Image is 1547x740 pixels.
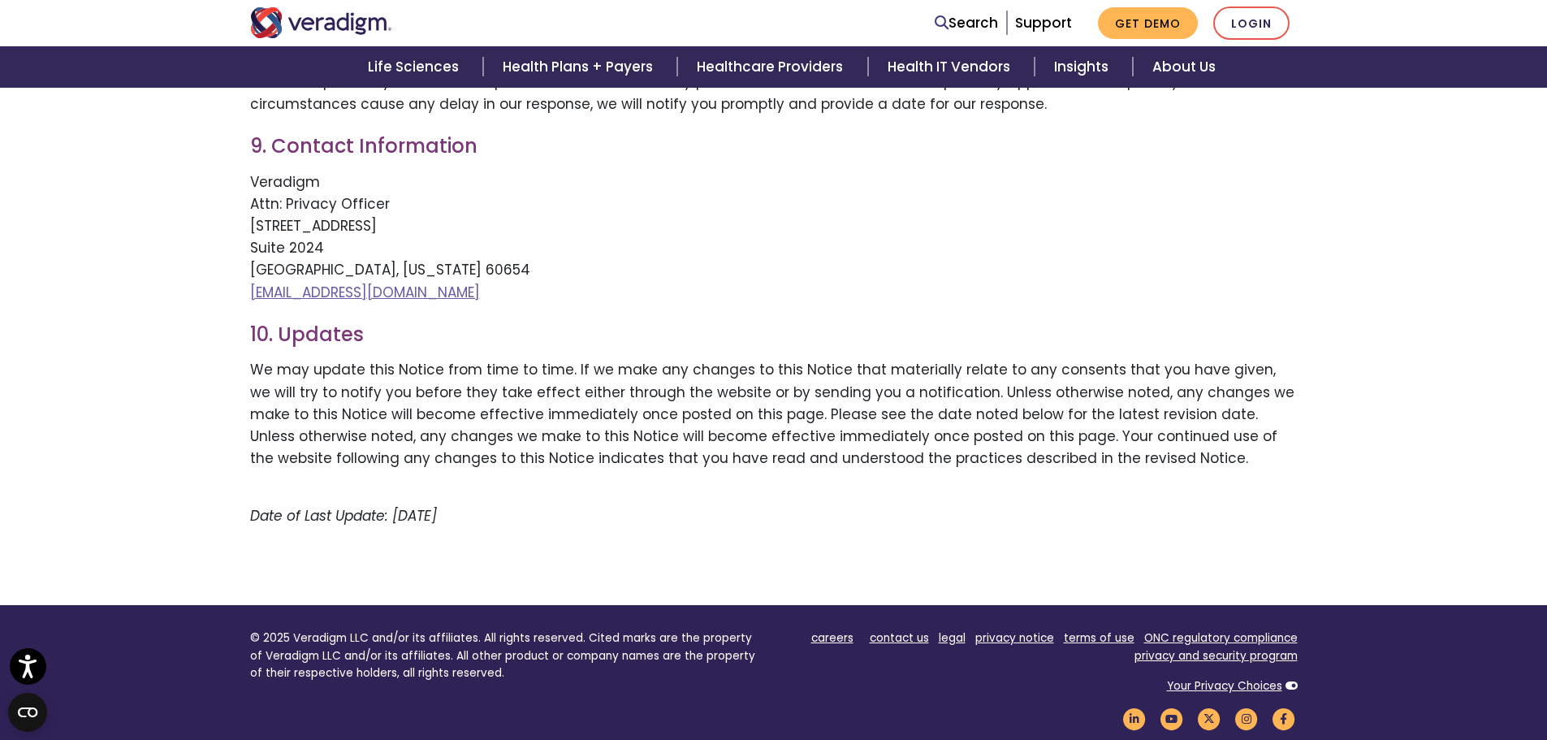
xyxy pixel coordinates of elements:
a: Search [935,12,998,34]
a: Veradigm Facebook Link [1270,711,1298,726]
button: Open CMP widget [8,693,47,732]
a: Health Plans + Payers [483,46,677,88]
a: [EMAIL_ADDRESS][DOMAIN_NAME] [250,283,480,302]
img: Veradigm logo [250,7,392,38]
a: privacy notice [975,630,1054,646]
a: careers [811,630,853,646]
p: We will respond to your verified request as soon as reasonably practicable or in the timeframe re... [250,71,1298,115]
em: Date of Last Update: [DATE] [250,506,437,526]
a: Your Privacy Choices [1167,678,1282,694]
a: Health IT Vendors [868,46,1035,88]
a: ONC regulatory compliance [1144,630,1298,646]
a: Life Sciences [348,46,483,88]
a: About Us [1133,46,1235,88]
a: Veradigm YouTube Link [1158,711,1186,726]
a: contact us [870,630,929,646]
p: We may update this Notice from time to time. If we make any changes to this Notice that materiall... [250,359,1298,470]
a: Healthcare Providers [677,46,867,88]
a: Veradigm Twitter Link [1195,711,1223,726]
a: Veradigm LinkedIn Link [1121,711,1148,726]
a: terms of use [1064,630,1134,646]
iframe: Drift Chat Widget [1235,623,1528,721]
a: Support [1015,13,1072,32]
p: Veradigm Attn: Privacy Officer [STREET_ADDRESS] Suite 2024 [GEOGRAPHIC_DATA], [US_STATE] 60654 [250,171,1298,304]
a: Login [1213,6,1290,40]
a: Veradigm Instagram Link [1233,711,1260,726]
p: © 2025 Veradigm LLC and/or its affiliates. All rights reserved. Cited marks are the property of V... [250,630,762,682]
h3: 10. Updates [250,323,1298,347]
a: Get Demo [1098,7,1198,39]
a: legal [939,630,966,646]
a: Insights [1035,46,1133,88]
a: privacy and security program [1134,648,1298,664]
h3: 9. Contact Information [250,135,1298,158]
